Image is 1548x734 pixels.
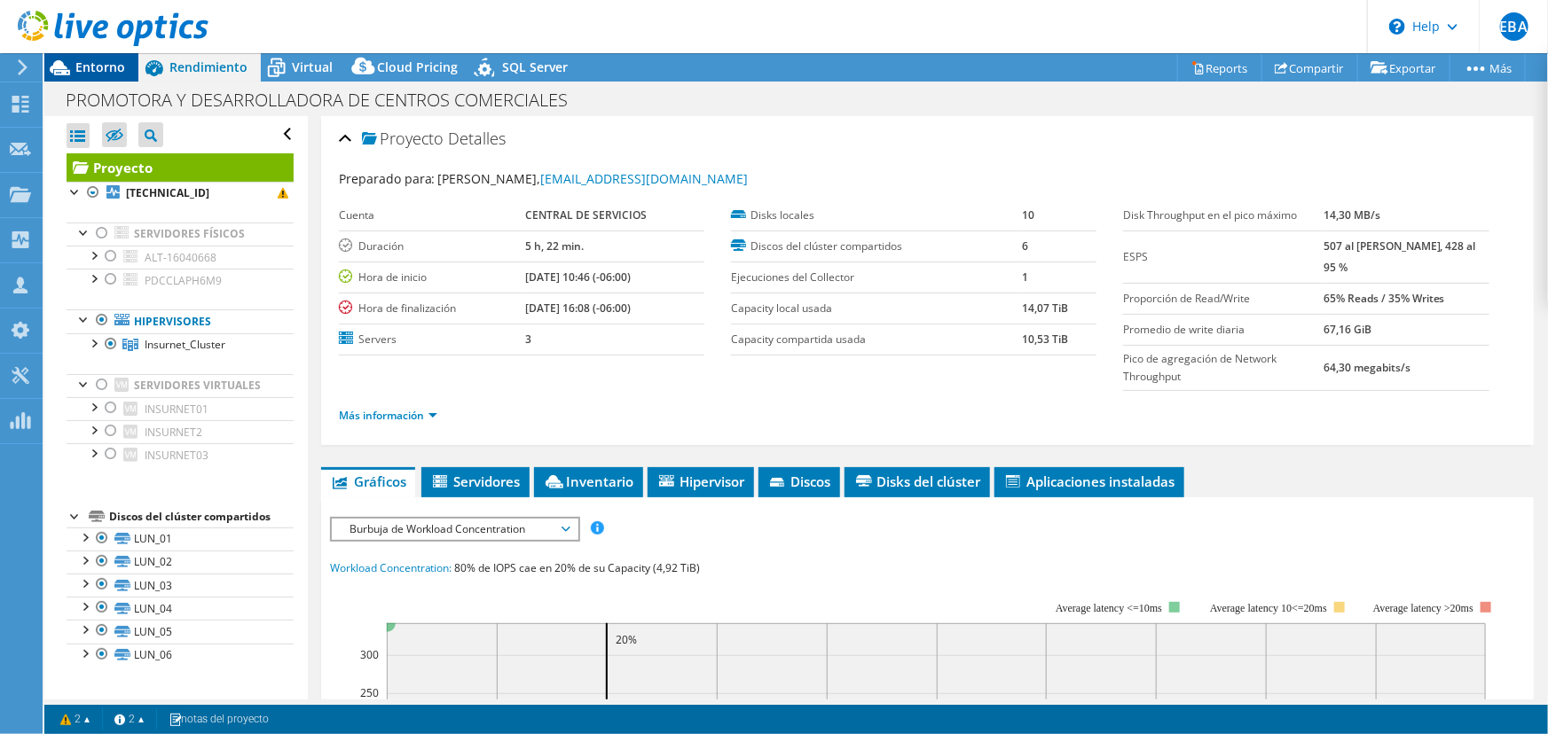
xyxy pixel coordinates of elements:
[1261,54,1358,82] a: Compartir
[67,269,294,292] a: PDCCLAPH6M9
[1022,207,1034,223] b: 10
[48,708,103,730] a: 2
[126,185,209,200] b: [TECHNICAL_ID]
[525,269,631,285] b: [DATE] 10:46 (-06:00)
[341,519,569,540] span: Burbuja de Workload Concentration
[339,300,526,317] label: Hora de finalización
[67,246,294,269] a: ALT-16040668
[1056,602,1162,614] tspan: Average latency <=10ms
[330,560,452,575] span: Workload Concentration:
[102,708,157,730] a: 2
[1450,54,1526,82] a: Más
[1022,332,1068,347] b: 10,53 TiB
[1500,12,1528,41] span: EBA
[767,472,831,490] span: Discos
[1123,350,1323,386] label: Pico de agregación de Network Throughput
[377,59,458,75] span: Cloud Pricing
[502,59,568,75] span: SQL Server
[67,374,294,397] a: Servidores virtuales
[1123,290,1323,308] label: Proporción de Read/Write
[156,708,281,730] a: notas del proyecto
[360,685,379,700] text: 250
[438,170,749,187] span: [PERSON_NAME],
[75,59,125,75] span: Entorno
[541,170,749,187] a: [EMAIL_ADDRESS][DOMAIN_NAME]
[853,472,981,490] span: Disks del clúster
[145,402,208,417] span: INSURNET01
[525,238,584,254] b: 5 h, 22 min.
[339,238,526,255] label: Duración
[1324,360,1410,375] b: 64,30 megabits/s
[330,472,406,490] span: Gráficos
[1372,602,1473,614] text: Average latency >20ms
[656,472,745,490] span: Hipervisor
[430,472,521,490] span: Servidores
[58,90,595,110] h1: PROMOTORA Y DESARROLLADORA DE CENTROS COMERCIALES
[339,408,437,423] a: Más información
[67,153,294,182] a: Proyecto
[449,128,507,149] span: Detalles
[1123,321,1323,339] label: Promedio de write diaria
[1324,207,1380,223] b: 14,30 MB/s
[731,207,1022,224] label: Disks locales
[731,331,1022,348] label: Capacity compartida usada
[1324,238,1476,275] b: 507 al [PERSON_NAME], 428 al 95 %
[1003,472,1175,490] span: Aplicaciones instaladas
[67,644,294,667] a: LUN_06
[292,59,333,75] span: Virtual
[169,59,248,75] span: Rendimiento
[731,238,1022,255] label: Discos del clúster compartidos
[1022,238,1028,254] b: 6
[525,301,631,316] b: [DATE] 16:08 (-06:00)
[67,309,294,332] a: Hipervisores
[1177,54,1262,82] a: Reports
[145,273,222,288] span: PDCCLAPH6M9
[1123,207,1323,224] label: Disk Throughput en el pico máximo
[362,130,444,148] span: Proyecto
[67,527,294,550] a: LUN_01
[360,647,379,662] text: 300
[731,300,1022,317] label: Capacity local usada
[67,574,294,597] a: LUN_03
[339,331,526,348] label: Servers
[109,506,294,527] div: Discos del clúster compartidos
[67,620,294,643] a: LUN_05
[145,337,225,352] span: Insurnet_Cluster
[616,632,637,647] text: 20%
[525,207,647,223] b: CENTRAL DE SERVICIOS
[145,448,208,463] span: INSURNET03
[67,420,294,443] a: INSURNET2
[1123,248,1323,266] label: ESPS
[67,597,294,620] a: LUN_04
[67,443,294,466] a: INSURNET03
[67,223,294,246] a: Servidores físicos
[455,560,701,575] span: 80% de IOPS cae en 20% de su Capacity (4,92 TiB)
[1210,602,1327,614] tspan: Average latency 10<=20ms
[339,207,526,224] label: Cuenta
[1357,54,1450,82] a: Exportar
[67,333,294,356] a: Insurnet_Cluster
[67,397,294,420] a: INSURNET01
[543,472,634,490] span: Inventario
[67,182,294,205] a: [TECHNICAL_ID]
[525,332,531,347] b: 3
[67,550,294,574] a: LUN_02
[1022,269,1028,285] b: 1
[145,250,216,265] span: ALT-16040668
[339,269,526,286] label: Hora de inicio
[145,425,202,440] span: INSURNET2
[339,170,436,187] label: Preparado para:
[731,269,1022,286] label: Ejecuciones del Collector
[1324,291,1445,306] b: 65% Reads / 35% Writes
[1022,301,1068,316] b: 14,07 TiB
[1324,322,1371,337] b: 67,16 GiB
[1389,19,1405,35] svg: \n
